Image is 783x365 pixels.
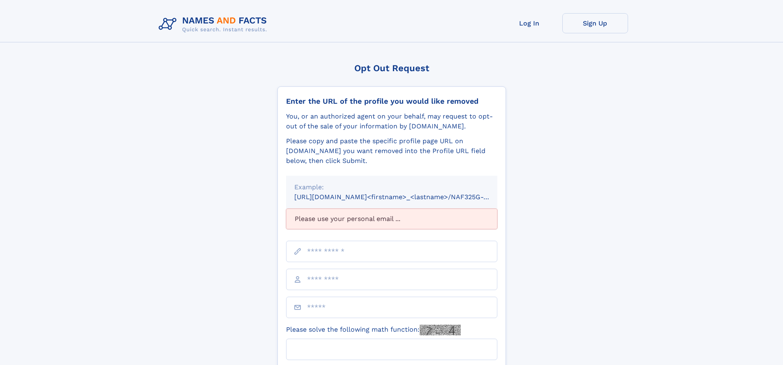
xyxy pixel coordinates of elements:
img: Logo Names and Facts [155,13,274,35]
div: Please copy and paste the specific profile page URL on [DOMAIN_NAME] you want removed into the Pr... [286,136,497,166]
div: Please use your personal email ... [286,209,497,229]
a: Sign Up [562,13,628,33]
div: Enter the URL of the profile you would like removed [286,97,497,106]
div: Opt Out Request [277,63,506,73]
small: [URL][DOMAIN_NAME]<firstname>_<lastname>/NAF325G-xxxxxxxx [294,193,513,201]
label: Please solve the following math function: [286,325,461,335]
div: You, or an authorized agent on your behalf, may request to opt-out of the sale of your informatio... [286,112,497,131]
a: Log In [497,13,562,33]
div: Example: [294,182,489,192]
